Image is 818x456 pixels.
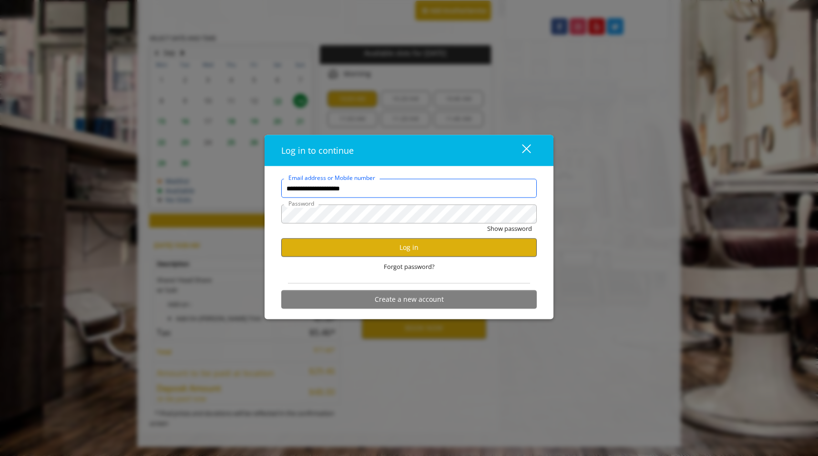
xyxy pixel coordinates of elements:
div: close dialog [511,143,530,158]
input: Email address or Mobile number [281,179,537,198]
span: Log in to continue [281,145,354,156]
span: Forgot password? [384,262,435,272]
label: Email address or Mobile number [284,173,380,182]
button: Create a new account [281,290,537,308]
label: Password [284,199,319,208]
button: Log in [281,238,537,257]
input: Password [281,205,537,224]
button: Show password [487,224,532,234]
button: close dialog [504,141,537,160]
